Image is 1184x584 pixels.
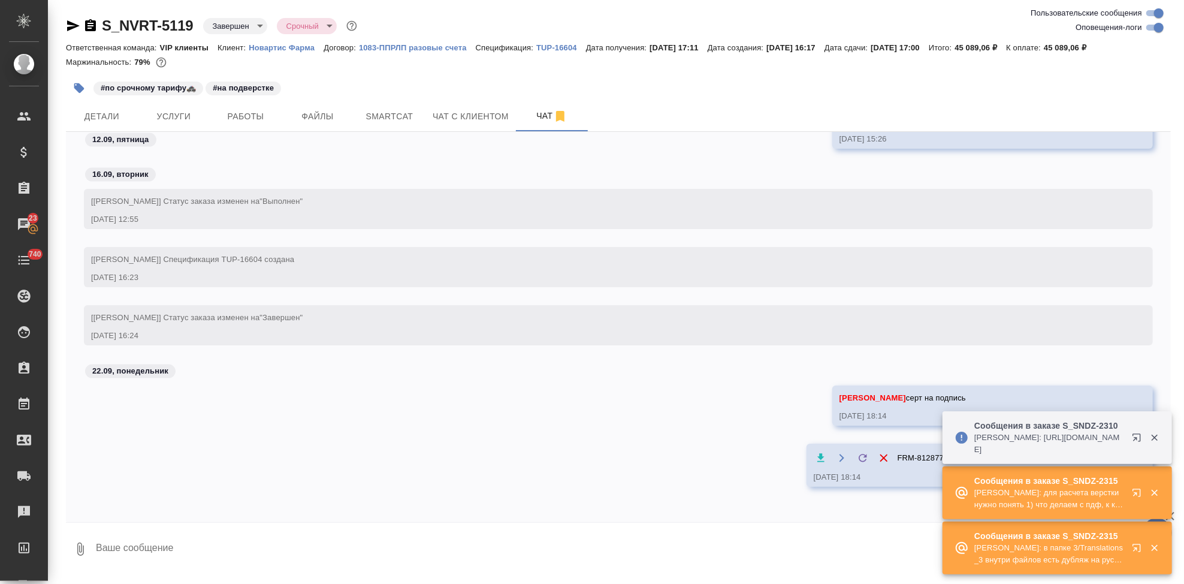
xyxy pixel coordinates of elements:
div: Завершен [277,18,337,34]
a: TUP-16604 [536,42,586,52]
button: Открыть на драйве [835,450,850,465]
button: Добавить тэг [66,75,92,101]
button: Скопировать ссылку для ЯМессенджера [66,19,80,33]
div: [DATE] 16:24 [91,330,1111,342]
p: #по срочному тарифу🚓 [101,82,196,94]
div: [DATE] 12:55 [91,213,1111,225]
p: 45 089,06 ₽ [1044,43,1095,52]
p: К оплате: [1006,43,1044,52]
span: 740 [22,248,49,260]
button: Закрыть [1142,487,1167,498]
p: [DATE] 17:11 [650,43,708,52]
span: 23 [22,212,44,224]
span: серт на подпись [839,393,966,402]
p: [DATE] 16:17 [766,43,824,52]
span: [[PERSON_NAME]] Статус заказа изменен на [91,313,303,322]
div: Завершен [203,18,267,34]
span: Чат [523,109,581,124]
p: Дата создания: [708,43,766,52]
span: Файлы [289,109,346,124]
span: Оповещения-логи [1076,22,1142,34]
a: 740 [3,245,45,275]
p: [PERSON_NAME]: в папке 3/Translations_3 внутри файлов есть дубляж на русский. что делаем? [974,542,1124,566]
button: Доп статусы указывают на важность/срочность заказа [344,18,360,34]
span: Детали [73,109,131,124]
p: TUP-16604 [536,43,586,52]
p: Договор: [324,43,359,52]
button: Удалить файл [877,450,892,465]
span: [[PERSON_NAME]] Статус заказа изменен на [91,197,303,206]
p: #на подверстке [213,82,274,94]
span: по срочному тарифу🚓 [92,82,204,92]
button: Скачать [814,450,829,465]
p: 79% [134,58,153,67]
div: [DATE] 18:14 [839,410,1111,422]
p: VIP клиенты [160,43,218,52]
p: Сообщения в заказе S_SNDZ-2315 [974,530,1124,542]
div: [DATE] 16:23 [91,272,1111,284]
span: [PERSON_NAME] [839,393,906,402]
p: Спецификация: [476,43,536,52]
svg: Отписаться [553,109,567,124]
p: [DATE] 17:00 [871,43,929,52]
span: "Выполнен" [259,197,303,206]
button: Открыть в новой вкладке [1125,426,1153,454]
p: [PERSON_NAME]: [URL][DOMAIN_NAME] [974,432,1124,456]
p: Сообщения в заказе S_SNDZ-2310 [974,420,1124,432]
button: Срочный [283,21,322,31]
button: Закрыть [1142,543,1167,553]
span: Пользовательские сообщения [1031,7,1142,19]
p: 45 089,06 ₽ [955,43,1006,52]
p: 16.09, вторник [92,168,149,180]
span: "Завершен" [259,313,303,322]
p: Маржинальность: [66,58,134,67]
p: [PERSON_NAME]: для расчета верстки нужно понять 1) что делаем с пдф, к которым есть переводы прош... [974,487,1124,511]
button: Закрыть [1142,432,1167,443]
span: Услуги [145,109,203,124]
a: 23 [3,209,45,239]
a: 1083-ППРЛП разовые счета [359,42,476,52]
p: 12.09, пятница [92,134,149,146]
p: Сообщения в заказе S_SNDZ-2315 [974,475,1124,487]
button: Открыть в новой вкладке [1125,481,1153,510]
button: 8073.45 RUB; [153,55,169,70]
span: Smartcat [361,109,418,124]
span: FRM-8128770_CoT перевод отчета CINC424ARU01T.docx [898,452,1111,464]
p: Итого: [929,43,955,52]
button: Завершен [209,21,253,31]
button: Открыть в новой вкладке [1125,536,1153,565]
p: Дата получения: [586,43,650,52]
div: [DATE] 18:14 [814,471,1111,483]
span: на подверстке [204,82,282,92]
a: S_NVRT-5119 [102,17,194,34]
a: Новартис Фарма [249,42,324,52]
p: Клиент: [218,43,249,52]
span: Чат с клиентом [433,109,509,124]
p: 1083-ППРЛП разовые счета [359,43,476,52]
button: Скопировать ссылку [83,19,98,33]
p: Дата сдачи: [824,43,871,52]
label: Обновить файл [856,450,871,465]
p: Новартис Фарма [249,43,324,52]
span: [[PERSON_NAME]] Спецификация TUP-16604 создана [91,255,294,264]
span: Работы [217,109,274,124]
p: 22.09, понедельник [92,365,168,377]
p: Ответственная команда: [66,43,160,52]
